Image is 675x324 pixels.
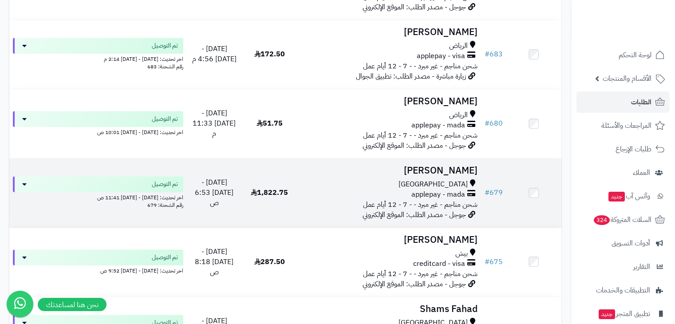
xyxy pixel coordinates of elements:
span: تم التوصيل [152,180,178,189]
div: اخر تحديث: [DATE] - [DATE] 2:14 م [13,54,183,63]
a: أدوات التسويق [576,233,670,254]
h3: [PERSON_NAME] [300,166,477,176]
span: [DATE] - [DATE] 4:56 م [192,43,237,64]
a: #680 [485,118,503,129]
div: اخر تحديث: [DATE] - [DATE] 11:41 ص [13,192,183,202]
span: طلبات الإرجاع [616,143,651,155]
h3: [PERSON_NAME] [300,235,477,245]
span: [DATE] - [DATE] 8:18 ص [195,246,233,277]
a: #675 [485,257,503,267]
span: # [485,118,489,129]
span: الأقسام والمنتجات [603,72,651,85]
a: #679 [485,187,503,198]
span: جوجل - مصدر الطلب: الموقع الإلكتروني [363,279,466,289]
img: logo-2.png [615,22,667,41]
h3: Shams Fahad [300,304,477,314]
span: 172.50 [254,49,285,59]
a: الطلبات [576,91,670,113]
span: applepay - visa [417,51,465,61]
span: # [485,187,489,198]
span: 324 [594,215,610,225]
span: جوجل - مصدر الطلب: الموقع الإلكتروني [363,2,466,12]
span: السلات المتروكة [593,213,651,226]
a: لوحة التحكم [576,44,670,66]
span: بيش [455,249,468,259]
span: applepay - mada [411,120,465,130]
span: creditcard - visa [413,259,465,269]
div: اخر تحديث: [DATE] - [DATE] 9:52 ص [13,265,183,275]
span: رقم الشحنة: 683 [147,63,183,71]
span: وآتس آب [608,190,650,202]
span: تطبيق المتجر [598,308,650,320]
span: # [485,257,489,267]
span: المراجعات والأسئلة [601,119,651,132]
h3: [PERSON_NAME] [300,27,477,37]
span: رقم الشحنة: 679 [147,201,183,209]
span: لوحة التحكم [619,49,651,61]
a: #683 [485,49,503,59]
span: جديد [608,192,625,202]
span: جوجل - مصدر الطلب: الموقع الإلكتروني [363,140,466,151]
span: التقارير [633,261,650,273]
span: 287.50 [254,257,285,267]
span: شحن مناجم - غير مبرد - - 7 - 12 أيام عمل [363,199,478,210]
a: المراجعات والأسئلة [576,115,670,136]
span: # [485,49,489,59]
span: applepay - mada [411,190,465,200]
span: الطلبات [631,96,651,108]
span: شحن مناجم - غير مبرد - - 7 - 12 أيام عمل [363,130,478,141]
span: شحن مناجم - غير مبرد - - 7 - 12 أيام عمل [363,269,478,279]
span: زيارة مباشرة - مصدر الطلب: تطبيق الجوال [356,71,466,82]
span: 1,822.75 [251,187,288,198]
span: [DATE] - [DATE] 6:53 ص [195,177,233,208]
span: تم التوصيل [152,41,178,50]
span: جديد [599,309,615,319]
a: التقارير [576,256,670,277]
span: الرياض [449,41,468,51]
span: التطبيقات والخدمات [596,284,650,296]
h3: [PERSON_NAME] [300,96,477,107]
a: وآتس آبجديد [576,186,670,207]
div: اخر تحديث: [DATE] - [DATE] 10:01 ص [13,127,183,136]
span: أدوات التسويق [612,237,650,249]
span: [DATE] - [DATE] 11:33 م [193,108,236,139]
span: تم التوصيل [152,253,178,262]
a: التطبيقات والخدمات [576,280,670,301]
span: 51.75 [257,118,283,129]
span: العملاء [633,166,650,179]
span: شحن مناجم - غير مبرد - - 7 - 12 أيام عمل [363,61,478,71]
span: جوجل - مصدر الطلب: الموقع الإلكتروني [363,209,466,220]
a: السلات المتروكة324 [576,209,670,230]
span: تم التوصيل [152,115,178,123]
span: [GEOGRAPHIC_DATA] [399,179,468,190]
a: طلبات الإرجاع [576,138,670,160]
span: الرياض [449,110,468,120]
a: العملاء [576,162,670,183]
